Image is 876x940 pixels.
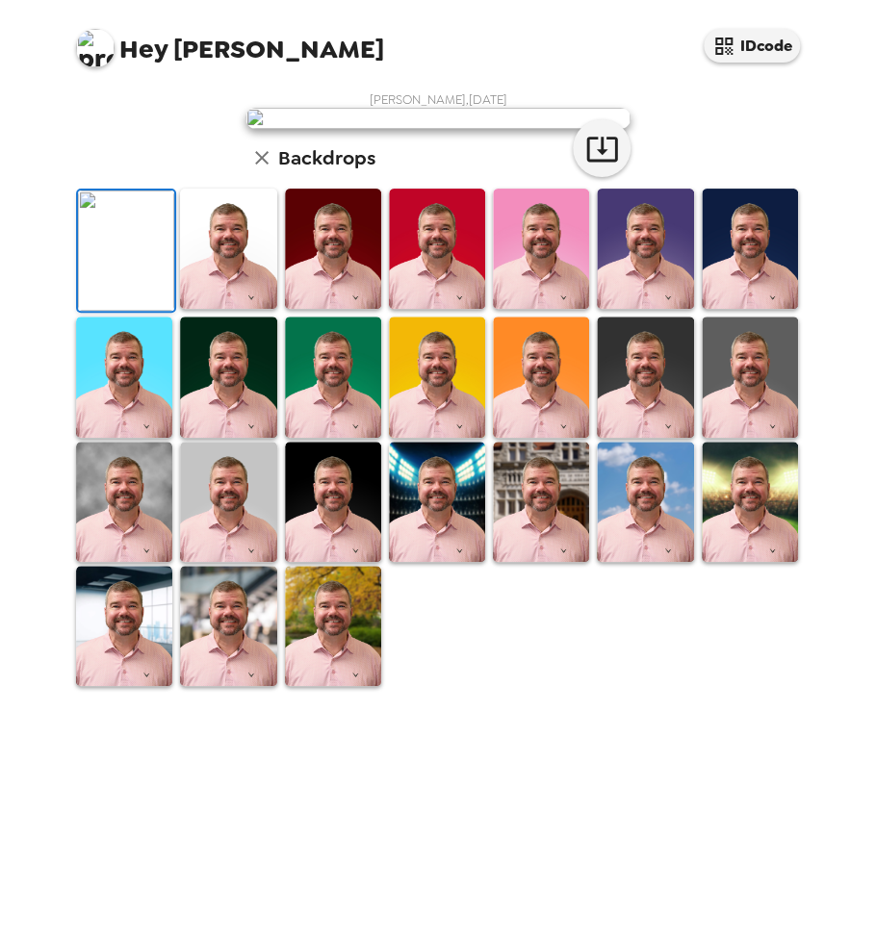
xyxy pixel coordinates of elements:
[370,91,507,108] span: [PERSON_NAME] , [DATE]
[76,29,115,67] img: profile pic
[704,29,800,63] button: IDcode
[119,32,167,66] span: Hey
[76,19,384,63] span: [PERSON_NAME]
[278,142,375,173] h6: Backdrops
[245,108,631,129] img: user
[78,191,174,311] img: Original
